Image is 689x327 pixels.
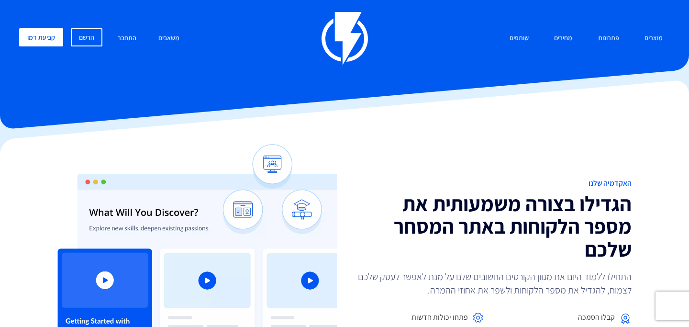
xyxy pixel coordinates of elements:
[352,270,632,297] p: התחילו ללמוד היום את מגוון הקורסים החשובים שלנו על מנת לאפשר לעסק שלכם לצמוח, להגדיל את מספר הלקו...
[502,28,536,49] a: שותפים
[111,28,144,49] a: התחבר
[591,28,626,49] a: פתרונות
[19,28,63,46] a: קביעת דמו
[151,28,187,49] a: משאבים
[411,312,468,323] span: פתחו יכולות חדשות
[547,28,579,49] a: מחירים
[578,312,615,323] span: קבלו הסמכה
[71,28,102,46] a: הרשם
[637,28,670,49] a: מוצרים
[352,192,632,261] h2: הגדילו בצורה משמעותית את מספר הלקוחות באתר המסחר שלכם
[352,179,632,188] h1: האקדמיה שלנו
